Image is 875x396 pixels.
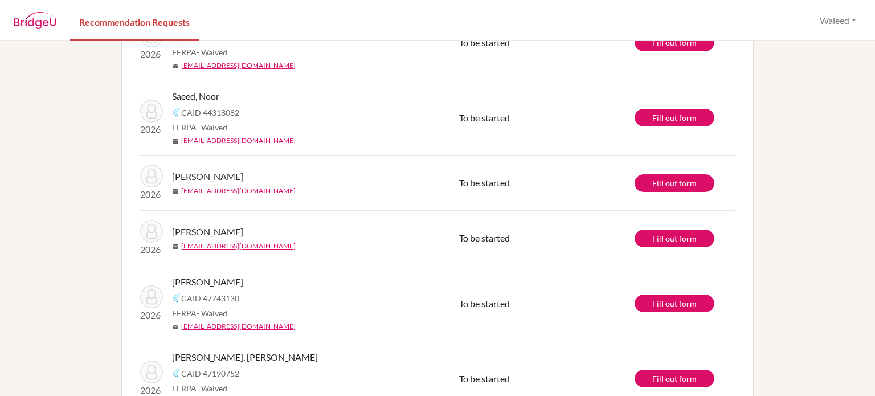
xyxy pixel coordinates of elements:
[140,165,163,187] img: Tariq, Aamal
[172,307,227,319] span: FERPA
[172,63,179,70] span: mail
[181,107,239,119] span: CAID 44318082
[181,321,296,332] a: [EMAIL_ADDRESS][DOMAIN_NAME]
[181,186,296,196] a: [EMAIL_ADDRESS][DOMAIN_NAME]
[140,220,163,243] img: Tariq, Aamal
[172,225,243,239] span: [PERSON_NAME]
[172,382,227,394] span: FERPA
[172,89,219,103] span: Saeed, Noor
[635,109,714,126] a: Fill out form
[172,46,227,58] span: FERPA
[14,12,56,29] img: BridgeU logo
[172,293,181,303] img: Common App logo
[172,108,181,117] img: Common App logo
[459,373,510,384] span: To be started
[172,138,179,145] span: mail
[197,47,227,57] span: - Waived
[140,123,163,136] p: 2026
[172,369,181,378] img: Common App logo
[172,243,179,250] span: mail
[172,170,243,183] span: [PERSON_NAME]
[172,275,243,289] span: [PERSON_NAME]
[181,368,239,379] span: CAID 47190752
[459,298,510,309] span: To be started
[197,308,227,318] span: - Waived
[635,295,714,312] a: Fill out form
[140,100,163,123] img: Saeed, Noor
[635,370,714,387] a: Fill out form
[140,361,163,383] img: Salman, Ilsa
[197,123,227,132] span: - Waived
[140,243,163,256] p: 2026
[140,285,163,308] img: Khan, Sharyar
[172,121,227,133] span: FERPA
[140,187,163,201] p: 2026
[459,112,510,123] span: To be started
[172,324,179,330] span: mail
[181,292,239,304] span: CAID 47743130
[140,47,163,61] p: 2026
[815,10,861,31] button: Waleed
[181,136,296,146] a: [EMAIL_ADDRESS][DOMAIN_NAME]
[459,37,510,48] span: To be started
[172,188,179,195] span: mail
[459,177,510,188] span: To be started
[459,232,510,243] span: To be started
[181,241,296,251] a: [EMAIL_ADDRESS][DOMAIN_NAME]
[635,174,714,192] a: Fill out form
[172,350,318,364] span: [PERSON_NAME], [PERSON_NAME]
[70,2,199,41] a: Recommendation Requests
[197,383,227,393] span: - Waived
[140,308,163,322] p: 2026
[181,60,296,71] a: [EMAIL_ADDRESS][DOMAIN_NAME]
[635,230,714,247] a: Fill out form
[635,34,714,51] a: Fill out form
